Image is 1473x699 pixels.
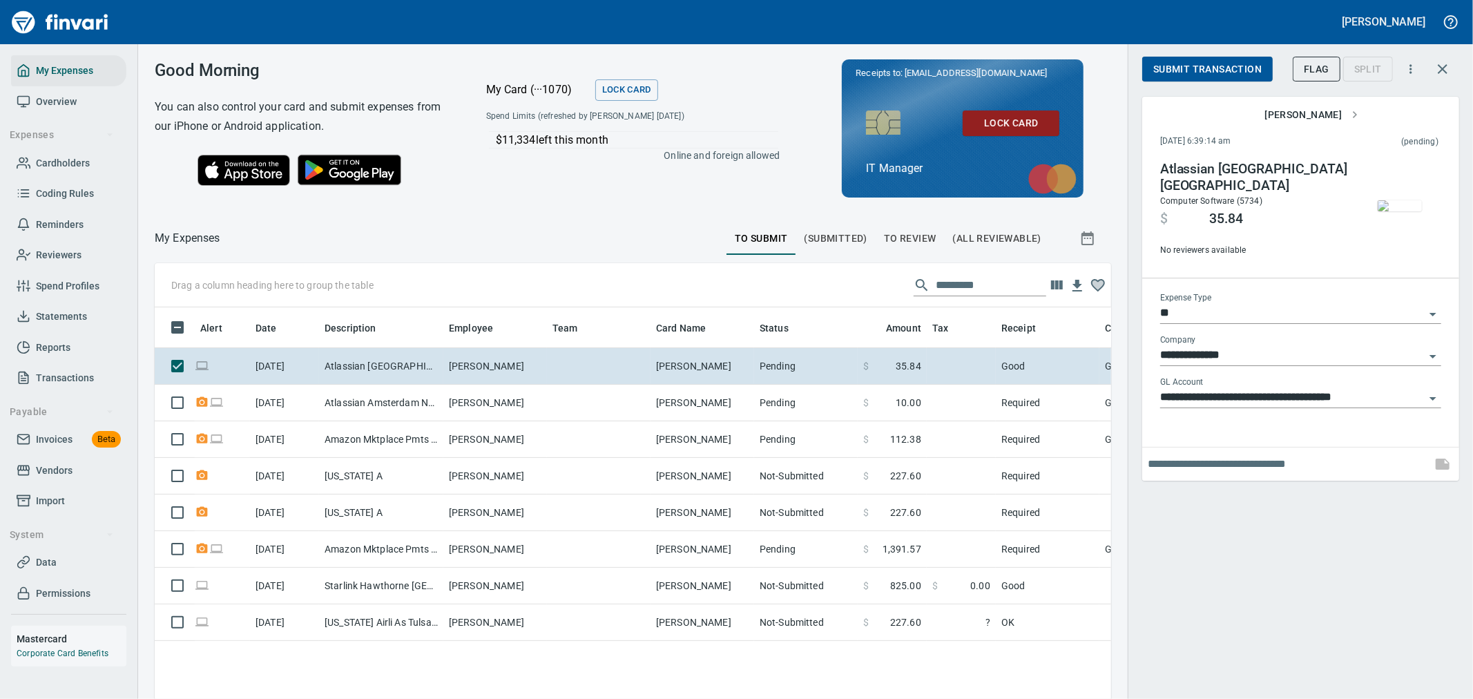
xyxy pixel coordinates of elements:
label: Company [1160,336,1196,345]
span: Import [36,492,65,510]
span: 1,391.57 [883,542,921,556]
span: Computer Software (5734) [1160,196,1262,206]
a: My Expenses [11,55,126,86]
span: This records your note into the expense [1426,448,1459,481]
span: To Review [884,230,936,247]
td: [PERSON_NAME] [443,495,547,531]
td: Starlink Hawthorne [GEOGRAPHIC_DATA] [319,568,443,604]
td: Atlassian Amsterdam Nhnl [319,385,443,421]
span: (Submitted) [805,230,867,247]
td: Pending [754,385,858,421]
button: Download table [1067,276,1088,296]
td: [PERSON_NAME] [443,348,547,385]
a: Permissions [11,578,126,609]
button: More [1396,54,1426,84]
td: [PERSON_NAME] [443,531,547,568]
span: [PERSON_NAME] [1264,106,1358,124]
p: My Card (···1070) [486,82,590,98]
span: 825.00 [890,579,921,593]
h6: You can also control your card and submit expenses from our iPhone or Android application. [155,97,452,136]
td: Not-Submitted [754,604,858,641]
label: GL Account [1160,379,1204,387]
a: InvoicesBeta [11,424,126,455]
nav: breadcrumb [155,230,220,247]
td: [DATE] [250,348,319,385]
span: Expenses [10,126,114,144]
td: [PERSON_NAME] [443,421,547,458]
button: Flag [1293,57,1340,82]
span: 0.00 [970,579,990,593]
span: (All Reviewable) [953,230,1041,247]
span: To Submit [735,230,788,247]
span: Online transaction [195,581,209,590]
a: Transactions [11,363,126,394]
span: Vendors [36,462,73,479]
span: Coding [1105,320,1137,336]
span: Flag [1304,61,1329,78]
span: Coding [1105,320,1155,336]
span: Data [36,554,57,571]
span: ? [932,615,990,629]
button: Lock Card [595,79,658,101]
span: My Expenses [36,62,93,79]
td: [PERSON_NAME] [651,604,754,641]
span: Online transaction [209,544,224,553]
p: Online and foreign allowed [475,149,780,162]
td: [PERSON_NAME] [443,385,547,421]
span: Reminders [36,216,84,233]
button: Show transactions within a particular date range [1067,222,1111,255]
span: Receipt Required [195,544,209,553]
span: 112.38 [890,432,921,446]
button: Lock Card [963,111,1059,136]
p: My Expenses [155,230,220,247]
span: Status [760,320,807,336]
td: Required [996,531,1099,568]
button: Open [1423,389,1443,408]
td: Required [996,495,1099,531]
button: Open [1423,305,1443,324]
span: $ [863,469,869,483]
span: Tax [932,320,948,336]
span: AI confidence: 100.0% [932,579,990,593]
span: 227.60 [890,506,921,519]
td: GL (1) / 8281.81.10: IT Software/Licensing/Support [1099,348,1445,385]
span: Employee [449,320,493,336]
a: Corporate Card Benefits [17,649,108,658]
span: Lock Card [602,82,651,98]
td: Not-Submitted [754,458,858,495]
td: [DATE] [250,421,319,458]
td: Pending [754,531,858,568]
td: [DATE] [250,531,319,568]
span: $ [863,615,869,629]
span: Payable [10,403,114,421]
span: Description [325,320,376,336]
span: Employee [449,320,511,336]
td: Amazon Mktplace Pmts [DOMAIN_NAME][URL] WA [319,531,443,568]
a: Statements [11,301,126,332]
td: [DATE] [250,604,319,641]
td: [PERSON_NAME] [651,568,754,604]
span: Spend Profiles [36,278,99,295]
span: 35.84 [896,359,921,373]
span: Tax [932,320,966,336]
label: Expense Type [1160,294,1211,303]
td: [PERSON_NAME] [651,458,754,495]
span: Team [552,320,578,336]
span: System [10,526,114,544]
td: Good [996,348,1099,385]
td: [PERSON_NAME] [443,604,547,641]
span: Card Name [656,320,706,336]
td: [PERSON_NAME] [651,531,754,568]
td: [PERSON_NAME] [651,495,754,531]
td: Required [996,385,1099,421]
p: $11,334 left this month [496,132,779,149]
button: Payable [4,399,119,425]
span: Receipt Required [195,508,209,517]
span: $ [932,579,938,593]
span: Online transaction [195,617,209,626]
span: Amount [886,320,921,336]
span: Cardholders [36,155,90,172]
button: Open [1423,347,1443,366]
td: Not-Submitted [754,495,858,531]
td: [PERSON_NAME] [651,348,754,385]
